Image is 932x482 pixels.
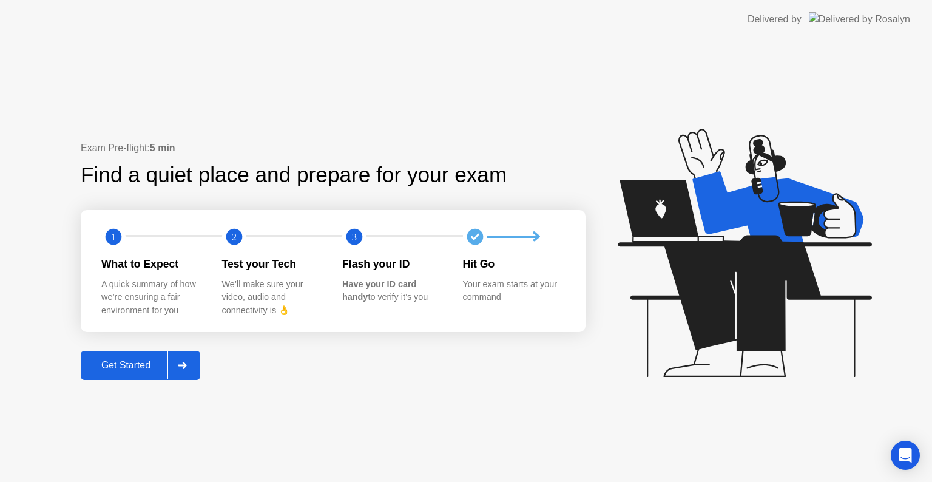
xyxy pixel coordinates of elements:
div: We’ll make sure your video, audio and connectivity is 👌 [222,278,323,317]
text: 3 [352,231,357,243]
div: to verify it’s you [342,278,444,304]
div: Get Started [84,360,167,371]
div: Find a quiet place and prepare for your exam [81,159,508,191]
b: Have your ID card handy [342,279,416,302]
div: Hit Go [463,256,564,272]
div: Open Intercom Messenger [891,441,920,470]
div: Delivered by [748,12,802,27]
div: Exam Pre-flight: [81,141,586,155]
text: 2 [231,231,236,243]
div: What to Expect [101,256,203,272]
button: Get Started [81,351,200,380]
div: Flash your ID [342,256,444,272]
text: 1 [111,231,116,243]
div: Test your Tech [222,256,323,272]
b: 5 min [150,143,175,153]
div: A quick summary of how we’re ensuring a fair environment for you [101,278,203,317]
img: Delivered by Rosalyn [809,12,910,26]
div: Your exam starts at your command [463,278,564,304]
